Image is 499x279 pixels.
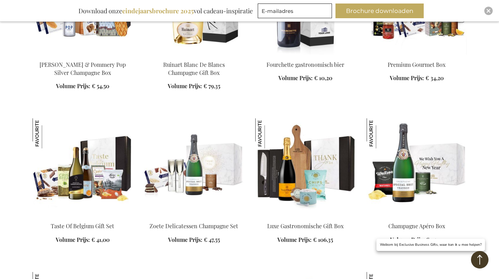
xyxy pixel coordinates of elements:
a: Volume Prijs: € 10,20 [278,74,332,82]
span: € 35,30 [426,236,443,243]
a: Ruinart Blanc De Blancs Champagne Gift Box [144,52,244,58]
button: Brochure downloaden [335,4,424,18]
a: Taste Of Belgium Gift Set Taste Of Belgium Gift Set [33,214,133,220]
div: Close [484,7,493,15]
img: Taste Of Belgium Gift Set [33,118,133,216]
span: € 41,00 [91,236,110,243]
a: Champagne Apéro Box [388,222,445,230]
img: Luxury Culinary Gift Box [255,118,355,216]
img: Champagne Apéro Box [367,118,397,148]
span: Volume Prijs: [390,236,424,243]
img: Close [486,9,491,13]
span: € 47,55 [204,236,220,243]
span: Volume Prijs: [390,74,424,82]
a: Zoete Delicatessen Champagne Set [150,222,238,230]
a: Volume Prijs: € 34,20 [390,74,444,82]
a: Volume Prijs: € 35,30 [390,236,443,244]
a: Luxe Gastronomische Gift Box [267,222,344,230]
a: Volume Prijs: € 79,35 [168,82,220,90]
a: Sweet Delights & Pommery Pop Silver Champagne Box [33,52,133,58]
a: Volume Prijs: € 41,00 [56,236,110,244]
span: € 10,20 [314,74,332,82]
img: Sweet Delights Champagne Set [144,118,244,216]
a: Volume Prijs: € 47,55 [168,236,220,244]
span: Volume Prijs: [56,82,90,90]
a: Premium Gourmet Box [367,52,467,58]
input: E-mailadres [258,4,332,18]
a: Champagne Apéro Box Champagne Apéro Box [367,214,467,220]
a: Ruinart Blanc De Blancs Champagne Gift Box [163,61,225,76]
a: Volume Prijs: € 54,50 [56,82,109,90]
img: Luxe Gastronomische Gift Box [255,118,285,148]
a: Taste Of Belgium Gift Set [51,222,114,230]
a: Luxury Culinary Gift Box Luxe Gastronomische Gift Box [255,214,355,220]
a: Fourchette beer 75 cl [255,52,355,58]
span: € 79,35 [203,82,220,90]
div: Download onze vol cadeau-inspiratie [75,4,256,18]
span: € 34,20 [425,74,444,82]
a: [PERSON_NAME] & Pommery Pop Silver Champagne Box [40,61,126,76]
span: € 106,35 [313,236,333,243]
span: Volume Prijs: [168,82,202,90]
a: Sweet Delights Champagne Set [144,214,244,220]
img: Champagne Apéro Box [367,118,467,216]
a: Fourchette gastronomisch bier [266,61,344,68]
span: Volume Prijs: [278,74,313,82]
span: Volume Prijs: [56,236,90,243]
form: marketing offers and promotions [258,4,334,20]
span: € 54,50 [92,82,109,90]
img: Taste Of Belgium Gift Set [33,118,63,148]
a: Premium Gourmet Box [388,61,445,68]
b: eindejaarsbrochure 2025 [122,7,194,15]
span: Volume Prijs: [277,236,312,243]
span: Volume Prijs: [168,236,202,243]
a: Volume Prijs: € 106,35 [277,236,333,244]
